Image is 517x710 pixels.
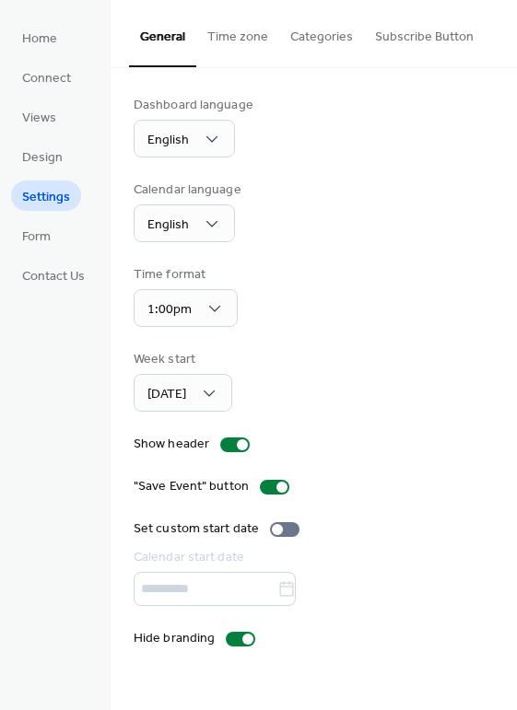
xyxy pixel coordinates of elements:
[22,188,70,207] span: Settings
[147,128,189,153] span: English
[134,350,229,369] div: Week start
[134,265,234,285] div: Time format
[134,477,249,496] div: "Save Event" button
[22,69,71,88] span: Connect
[134,519,259,539] div: Set custom start date
[22,227,51,247] span: Form
[11,220,62,250] a: Form
[147,213,189,238] span: English
[134,629,215,648] div: Hide branding
[11,180,81,211] a: Settings
[11,101,67,132] a: Views
[22,29,57,49] span: Home
[22,148,63,168] span: Design
[11,141,74,171] a: Design
[134,548,490,567] div: Calendar start date
[22,109,56,128] span: Views
[22,267,85,286] span: Contact Us
[11,62,82,92] a: Connect
[134,180,241,200] div: Calendar language
[134,435,209,454] div: Show header
[134,96,253,115] div: Dashboard language
[147,297,192,322] span: 1:00pm
[11,22,68,52] a: Home
[147,382,186,407] span: [DATE]
[11,260,96,290] a: Contact Us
